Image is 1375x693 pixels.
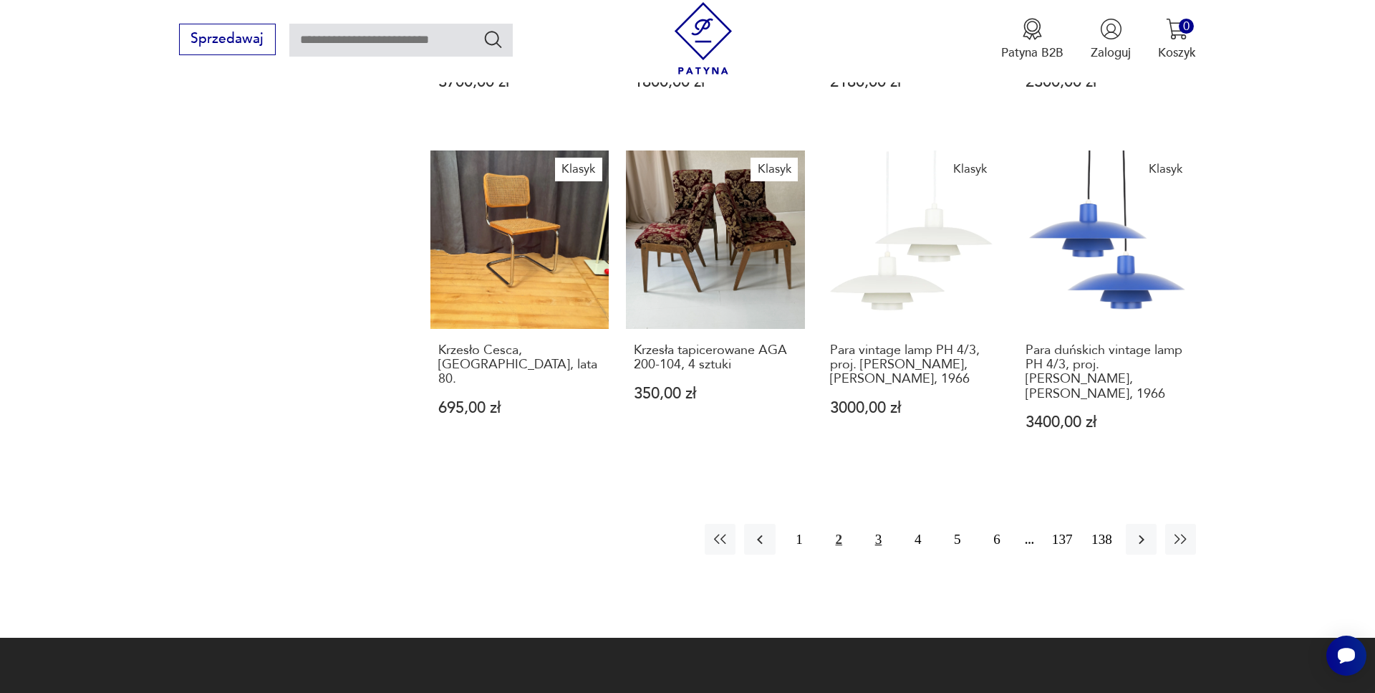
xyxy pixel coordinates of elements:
div: 0 [1179,19,1194,34]
h3: Para duńskich vintage lamp PH 4/3, proj. [PERSON_NAME], [PERSON_NAME], 1966 [1026,343,1189,402]
iframe: Smartsupp widget button [1326,636,1366,676]
img: Ikonka użytkownika [1100,18,1122,40]
p: 2300,00 zł [1026,75,1189,90]
a: KlasykPara vintage lamp PH 4/3, proj. Poul Henningsen, Louis Poulsen, 1966Para vintage lamp PH 4/... [822,150,1000,464]
p: 695,00 zł [438,401,602,416]
img: Ikona medalu [1021,18,1043,40]
img: Patyna - sklep z meblami i dekoracjami vintage [667,2,740,75]
a: Sprzedawaj [179,34,276,46]
p: 350,00 zł [634,386,797,401]
p: Koszyk [1158,44,1196,61]
img: Ikona koszyka [1166,18,1188,40]
p: 1800,00 zł [634,75,797,90]
h3: Krzesło Cesca, [GEOGRAPHIC_DATA], lata 80. [438,343,602,387]
button: 5 [942,524,973,555]
button: 137 [1047,524,1078,555]
a: Ikona medaluPatyna B2B [1001,18,1063,61]
button: Patyna B2B [1001,18,1063,61]
p: 2180,00 zł [830,75,993,90]
button: 1 [784,524,815,555]
p: 3400,00 zł [1026,415,1189,430]
button: 4 [902,524,933,555]
button: 0Koszyk [1158,18,1196,61]
button: 3 [863,524,894,555]
h3: Para vintage lamp PH 4/3, proj. [PERSON_NAME], [PERSON_NAME], 1966 [830,343,993,387]
p: Zaloguj [1091,44,1131,61]
button: Sprzedawaj [179,24,276,55]
h3: Krzesła tapicerowane AGA 200-104, 4 sztuki [634,343,797,373]
p: 3700,00 zł [438,75,602,90]
a: KlasykKrzesło Cesca, Włochy, lata 80.Krzesło Cesca, [GEOGRAPHIC_DATA], lata 80.695,00 zł [430,150,609,464]
button: 138 [1086,524,1117,555]
a: KlasykPara duńskich vintage lamp PH 4/3, proj. Poul Henningsen, Louis Poulsen, 1966Para duńskich ... [1018,150,1196,464]
button: 6 [981,524,1012,555]
a: KlasykKrzesła tapicerowane AGA 200-104, 4 sztukiKrzesła tapicerowane AGA 200-104, 4 sztuki350,00 zł [626,150,804,464]
button: 2 [824,524,854,555]
button: Zaloguj [1091,18,1131,61]
button: Szukaj [483,29,503,49]
p: 3000,00 zł [830,401,993,416]
p: Patyna B2B [1001,44,1063,61]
